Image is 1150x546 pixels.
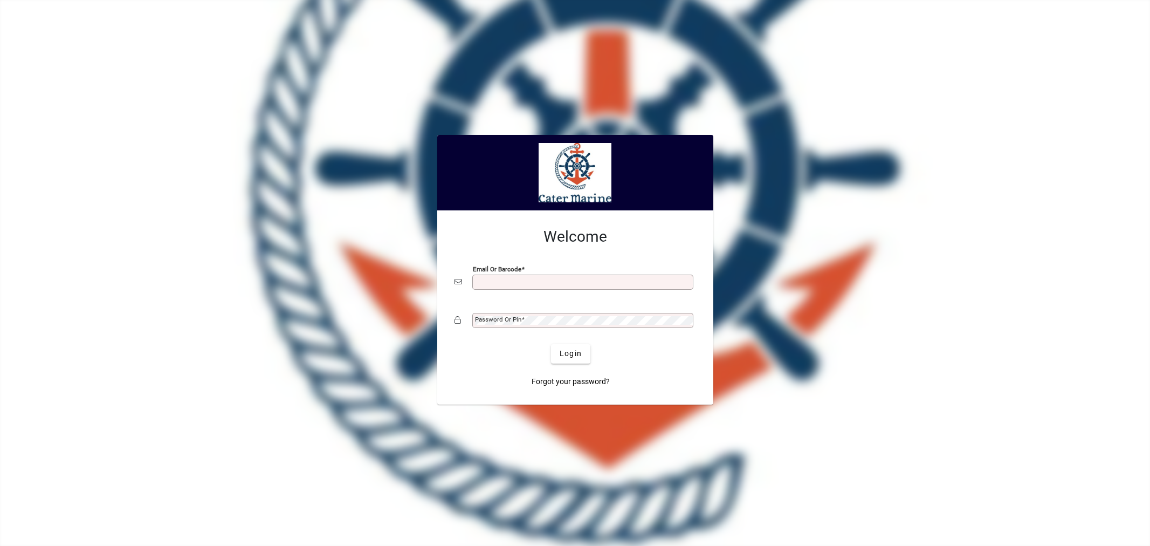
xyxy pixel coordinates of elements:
[473,265,521,272] mat-label: Email or Barcode
[551,344,590,364] button: Login
[475,316,521,323] mat-label: Password or Pin
[527,372,614,392] a: Forgot your password?
[560,348,582,359] span: Login
[455,228,696,246] h2: Welcome
[532,376,610,387] span: Forgot your password?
